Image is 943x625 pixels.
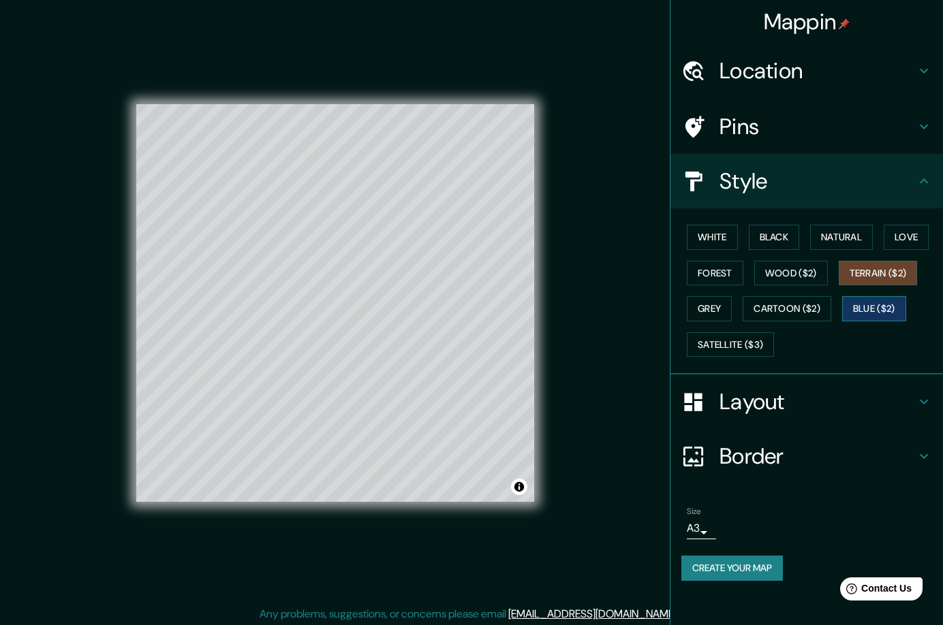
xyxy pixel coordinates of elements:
[810,225,873,250] button: Natural
[720,443,916,470] h4: Border
[687,506,701,517] label: Size
[884,225,929,250] button: Love
[720,388,916,415] h4: Layout
[687,225,738,250] button: White
[670,99,943,154] div: Pins
[754,261,828,286] button: Wood ($2)
[764,8,850,35] h4: Mappin
[670,154,943,208] div: Style
[687,517,716,539] div: A3
[670,44,943,98] div: Location
[687,261,743,286] button: Forest
[839,261,918,286] button: Terrain ($2)
[687,332,774,357] button: Satellite ($3)
[670,374,943,429] div: Layout
[839,18,850,29] img: pin-icon.png
[670,429,943,483] div: Border
[260,606,679,622] p: Any problems, suggestions, or concerns please email .
[511,479,527,495] button: Toggle attribution
[720,57,916,84] h4: Location
[508,607,677,621] a: [EMAIL_ADDRESS][DOMAIN_NAME]
[749,225,800,250] button: Black
[681,556,783,581] button: Create your map
[743,296,831,321] button: Cartoon ($2)
[720,113,916,140] h4: Pins
[842,296,906,321] button: Blue ($2)
[687,296,732,321] button: Grey
[822,572,928,610] iframe: Help widget launcher
[720,167,916,195] h4: Style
